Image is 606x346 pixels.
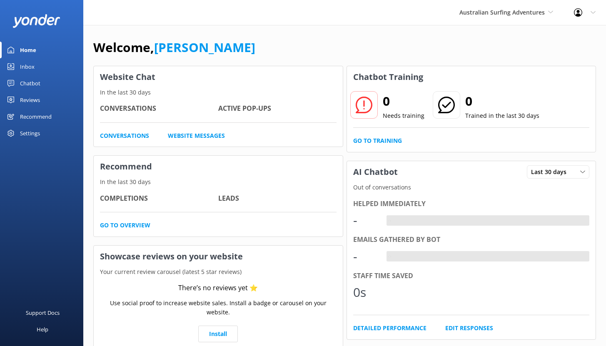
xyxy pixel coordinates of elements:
[154,39,255,56] a: [PERSON_NAME]
[383,91,424,111] h2: 0
[353,324,426,333] a: Detailed Performance
[353,282,378,302] div: 0s
[353,234,590,245] div: Emails gathered by bot
[20,108,52,125] div: Recommend
[459,8,545,16] span: Australian Surfing Adventures
[218,193,337,204] h4: Leads
[347,161,404,183] h3: AI Chatbot
[387,251,393,262] div: -
[100,103,218,114] h4: Conversations
[100,221,150,230] a: Go to overview
[20,75,40,92] div: Chatbot
[94,156,343,177] h3: Recommend
[168,131,225,140] a: Website Messages
[12,14,60,28] img: yonder-white-logo.png
[20,92,40,108] div: Reviews
[37,321,48,338] div: Help
[353,136,402,145] a: Go to Training
[94,177,343,187] p: In the last 30 days
[465,91,539,111] h2: 0
[531,167,571,177] span: Last 30 days
[353,210,378,230] div: -
[198,326,238,342] a: Install
[353,271,590,281] div: Staff time saved
[94,267,343,276] p: Your current review carousel (latest 5 star reviews)
[20,42,36,58] div: Home
[100,299,337,317] p: Use social proof to increase website sales. Install a badge or carousel on your website.
[100,131,149,140] a: Conversations
[26,304,60,321] div: Support Docs
[445,324,493,333] a: Edit Responses
[94,246,343,267] h3: Showcase reviews on your website
[20,125,40,142] div: Settings
[178,283,258,294] div: There’s no reviews yet ⭐
[100,193,218,204] h4: Completions
[20,58,35,75] div: Inbox
[353,199,590,209] div: Helped immediately
[93,37,255,57] h1: Welcome,
[347,183,596,192] p: Out of conversations
[218,103,337,114] h4: Active Pop-ups
[387,215,393,226] div: -
[353,246,378,266] div: -
[94,66,343,88] h3: Website Chat
[383,111,424,120] p: Needs training
[94,88,343,97] p: In the last 30 days
[347,66,429,88] h3: Chatbot Training
[465,111,539,120] p: Trained in the last 30 days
